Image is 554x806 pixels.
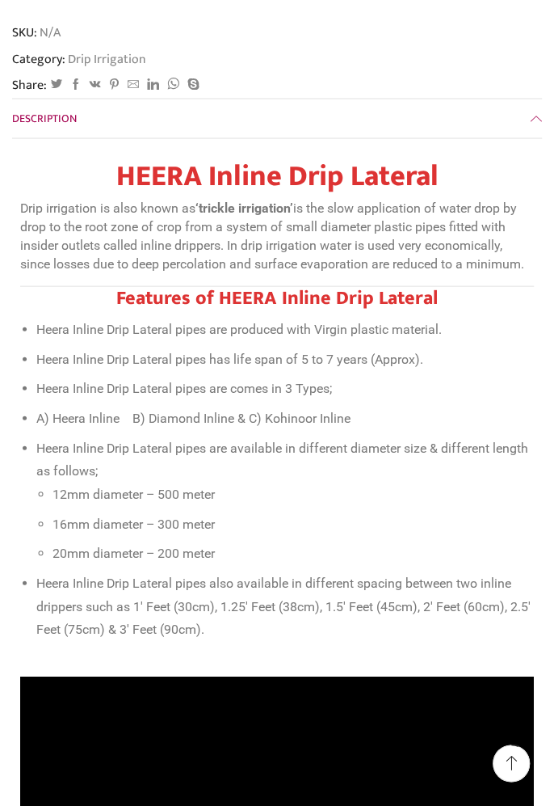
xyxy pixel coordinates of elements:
[36,572,534,641] li: Heera Inline Drip Lateral pipes also available in different spacing between two inline drippers s...
[36,348,534,371] li: Heera Inline Drip Lateral pipes has life span of 5 to 7 years (Approx).
[36,377,534,400] li: Heera Inline Drip Lateral pipes are comes in 3 Types;
[20,199,534,272] p: Drip irrigation is also known as is the slow application of water drop by drop to the root zone o...
[36,407,534,430] li: A) Heera Inline B) Diamond Inline & C) Kohinoor Inline
[116,281,438,314] strong: Features of HEERA Inline Drip Lateral
[52,513,534,536] li: 16mm diameter – 300 meter
[36,437,534,565] li: Heera Inline Drip Lateral pipes are available in different diameter size & different length as fo...
[12,75,47,94] span: Share:
[37,23,61,41] span: N/A
[52,483,534,506] li: 12mm diameter – 500 meter
[36,318,534,341] li: Heera Inline Drip Lateral pipes are produced with Virgin plastic material.
[195,200,293,215] strong: ‘trickle irrigation’
[12,49,146,68] span: Category:
[52,542,534,565] li: 20mm diameter – 200 meter
[12,23,542,41] span: SKU:
[12,108,77,127] span: Description
[116,151,439,200] strong: HEERA Inline Drip Lateral
[12,99,542,137] a: Description
[65,48,146,69] a: Drip Irrigation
